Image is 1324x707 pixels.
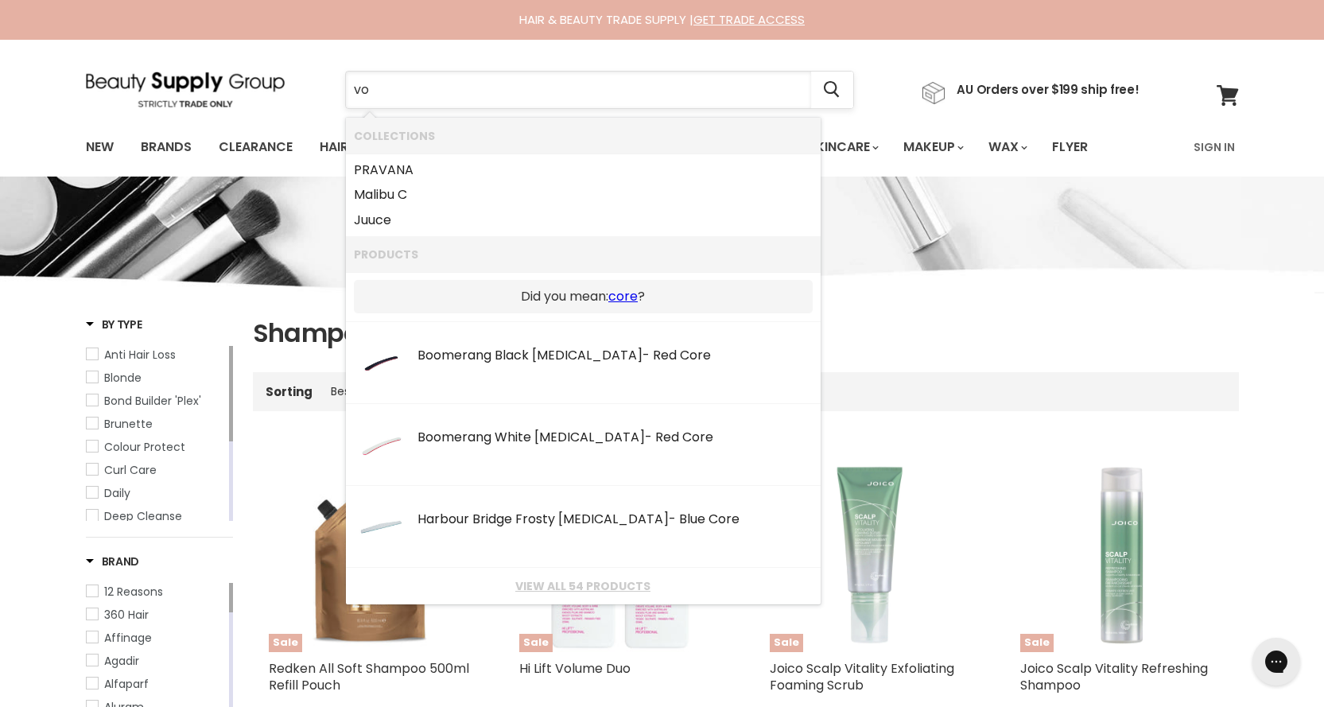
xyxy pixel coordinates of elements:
[417,430,813,447] div: Boomerang White [MEDICAL_DATA]- Red Core
[104,676,149,692] span: Alfaparf
[359,330,404,397] img: 2034_200x.jpg
[346,182,821,208] li: Collections: Malibu C
[811,72,853,108] button: Search
[104,347,176,363] span: Anti Hair Loss
[86,438,226,456] a: Colour Protect
[104,393,201,409] span: Bond Builder 'Plex'
[1020,659,1208,694] a: Joico Scalp Vitality Refreshing Shampoo
[770,659,954,694] a: Joico Scalp Vitality Exfoliating Foaming Scrub
[346,321,821,404] li: Products: Boomerang Black Grinder- Red Core
[86,606,226,623] a: 360 Hair
[66,124,1259,170] nav: Main
[1244,632,1308,691] iframe: Gorgias live chat messenger
[86,317,142,332] h3: By Type
[346,153,821,183] li: Collections: PRAVANA
[86,392,226,410] a: Bond Builder 'Plex'
[269,634,302,652] span: Sale
[86,369,226,387] a: Blonde
[1040,130,1100,164] a: Flyer
[86,583,226,600] a: 12 Reasons
[346,208,821,237] li: Collections: Juuce
[104,462,157,478] span: Curl Care
[770,449,973,652] a: Joico Scalp Vitality Exfoliating Foaming ScrubSale
[346,272,821,321] li: Did you mean
[86,346,226,363] a: Anti Hair Loss
[608,288,638,305] a: core
[359,494,404,561] img: 2019-07_200x.jpg
[86,652,226,670] a: Agadir
[86,415,226,433] a: Brunette
[1184,130,1244,164] a: Sign In
[417,512,813,529] div: Harbour Bridge Frosty [MEDICAL_DATA]- Blue Core
[1020,449,1223,652] a: Joico Scalp Vitality Refreshing ShampooSale
[519,634,553,652] span: Sale
[308,130,400,164] a: Haircare
[346,404,821,486] li: Products: Boomerang White Grinder- Red Core
[519,659,631,678] a: Hi Lift Volume Duo
[354,182,813,208] a: Malibu C
[104,370,142,386] span: Blonde
[104,584,163,600] span: 12 Reasons
[207,130,305,164] a: Clearance
[269,449,472,652] img: Redken All Soft Shampoo 500ml Refill Pouch
[74,130,126,164] a: New
[345,71,854,109] form: Product
[86,461,226,479] a: Curl Care
[104,508,182,524] span: Deep Cleanse
[417,348,813,365] div: Boomerang Black [MEDICAL_DATA]- Red Core
[693,11,805,28] a: GET TRADE ACCESS
[796,130,888,164] a: Skincare
[770,634,803,652] span: Sale
[346,118,821,153] li: Collections
[354,580,813,592] a: View all 54 products
[86,629,226,647] a: Affinage
[346,486,821,568] li: Products: Harbour Bridge Frosty Grinder- Blue Core
[346,72,811,108] input: Search
[1020,449,1223,652] img: Joico Scalp Vitality Refreshing Shampoo
[86,554,140,569] h3: Brand
[362,288,805,305] p: Did you mean: ?
[253,317,1239,350] h1: Shampoo
[66,12,1259,28] div: HAIR & BEAUTY TRADE SUPPLY |
[359,412,404,479] img: 2040_200x.jpg
[104,439,185,455] span: Colour Protect
[104,653,139,669] span: Agadir
[104,416,153,432] span: Brunette
[104,485,130,501] span: Daily
[346,568,821,604] li: View All
[86,507,226,525] a: Deep Cleanse
[891,130,973,164] a: Makeup
[269,449,472,652] a: Redken All Soft Shampoo 500ml Refill PouchSale
[976,130,1037,164] a: Wax
[266,385,313,398] label: Sorting
[354,157,813,183] a: PRAVANA
[129,130,204,164] a: Brands
[86,484,226,502] a: Daily
[346,236,821,272] li: Products
[770,449,973,652] img: Joico Scalp Vitality Exfoliating Foaming Scrub
[1020,634,1054,652] span: Sale
[354,208,813,233] a: Juuce
[74,124,1142,170] ul: Main menu
[86,675,226,693] a: Alfaparf
[104,630,152,646] span: Affinage
[269,659,469,694] a: Redken All Soft Shampoo 500ml Refill Pouch
[104,607,149,623] span: 360 Hair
